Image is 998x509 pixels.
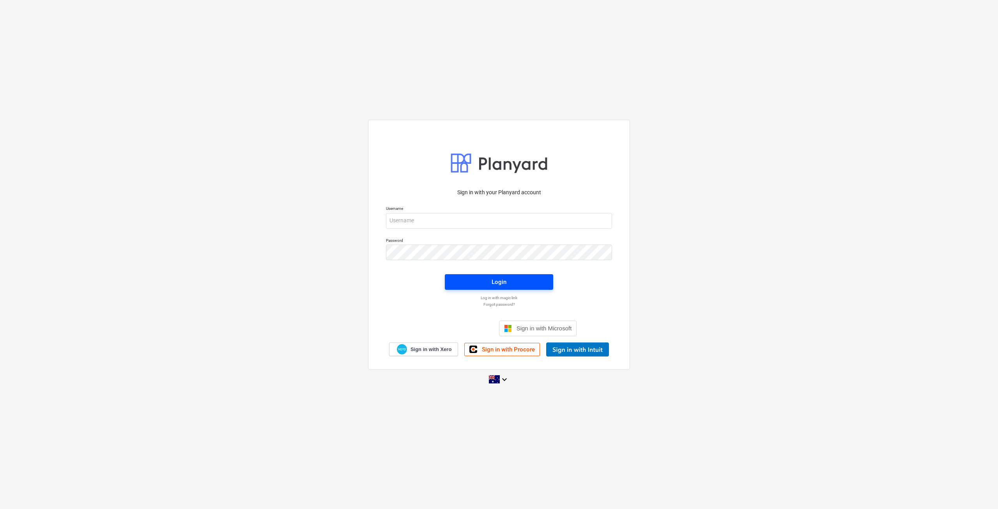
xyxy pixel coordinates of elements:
[386,213,612,229] input: Username
[386,238,612,245] p: Password
[418,320,497,337] iframe: Sign in with Google Button
[504,325,512,332] img: Microsoft logo
[411,346,451,353] span: Sign in with Xero
[386,206,612,213] p: Username
[517,325,572,332] span: Sign in with Microsoft
[389,342,458,356] a: Sign in with Xero
[397,344,407,355] img: Xero logo
[492,277,506,287] div: Login
[464,343,540,356] a: Sign in with Procore
[382,302,616,307] a: Forgot password?
[382,295,616,300] a: Log in with magic link
[386,188,612,197] p: Sign in with your Planyard account
[445,274,553,290] button: Login
[500,375,509,384] i: keyboard_arrow_down
[482,346,535,353] span: Sign in with Procore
